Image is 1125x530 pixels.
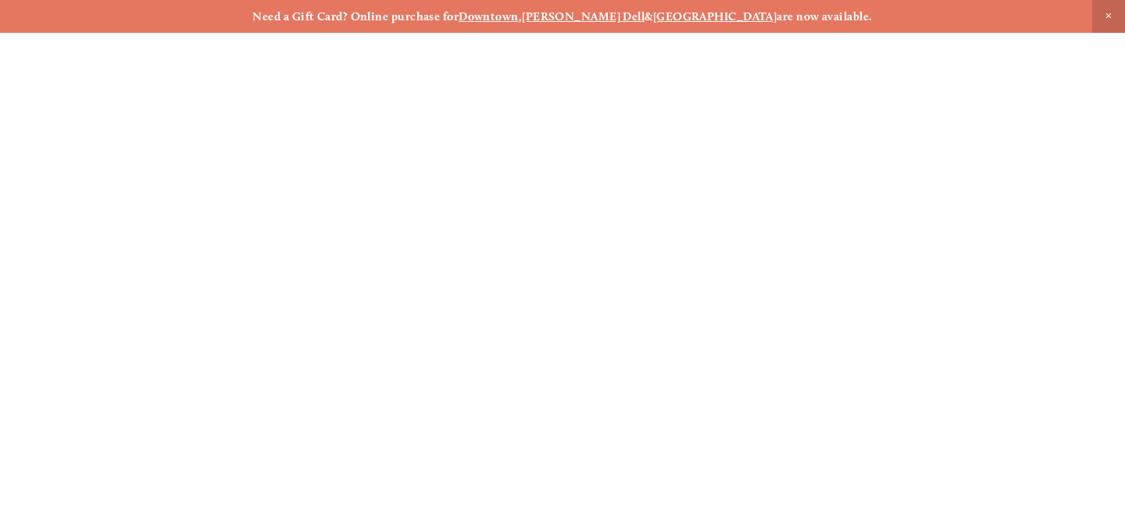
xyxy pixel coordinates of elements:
a: Downtown [459,9,519,23]
a: [GEOGRAPHIC_DATA] [653,9,777,23]
strong: are now available. [777,9,872,23]
strong: Need a Gift Card? Online purchase for [252,9,459,23]
a: [PERSON_NAME] Dell [522,9,645,23]
strong: & [645,9,652,23]
strong: , [519,9,522,23]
